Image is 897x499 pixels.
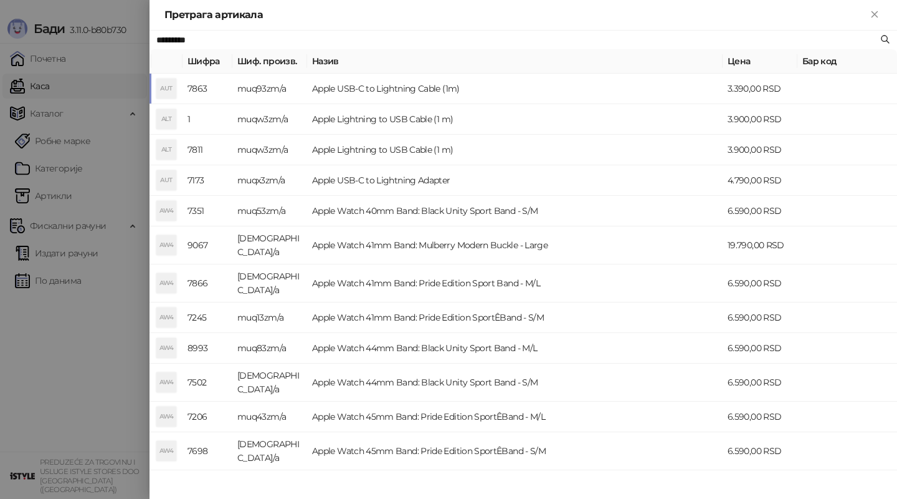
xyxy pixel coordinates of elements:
[723,49,797,74] th: Цена
[183,303,232,333] td: 7245
[156,273,176,293] div: AW4
[183,226,232,264] td: 9067
[232,402,307,432] td: muq43zm/a
[307,402,723,432] td: Apple Watch 45mm Band: Pride Edition SportÊBand - M/L
[867,7,882,22] button: Close
[723,333,797,364] td: 6.590,00 RSD
[232,104,307,135] td: muqw3zm/a
[723,364,797,402] td: 6.590,00 RSD
[797,49,897,74] th: Бар код
[183,264,232,303] td: 7866
[156,79,176,99] div: AUT
[723,432,797,470] td: 6.590,00 RSD
[183,333,232,364] td: 8993
[307,196,723,226] td: Apple Watch 40mm Band: Black Unity Sport Band - S/M
[232,49,307,74] th: Шиф. произв.
[183,74,232,104] td: 7863
[307,135,723,165] td: Apple Lightning to USB Cable (1 m)
[232,165,307,196] td: muqx3zm/a
[232,135,307,165] td: muqw3zm/a
[307,364,723,402] td: Apple Watch 44mm Band: Black Unity Sport Band - S/M
[307,74,723,104] td: Apple USB-C to Lightning Cable (1m)
[307,104,723,135] td: Apple Lightning to USB Cable (1 m)
[232,432,307,470] td: [DEMOGRAPHIC_DATA]/a
[723,196,797,226] td: 6.590,00 RSD
[232,196,307,226] td: muq53zm/a
[183,104,232,135] td: 1
[307,303,723,333] td: Apple Watch 41mm Band: Pride Edition SportÊBand - S/M
[232,333,307,364] td: muq83zm/a
[156,441,176,461] div: AW4
[183,165,232,196] td: 7173
[156,407,176,427] div: AW4
[183,364,232,402] td: 7502
[156,201,176,221] div: AW4
[156,308,176,327] div: AW4
[307,333,723,364] td: Apple Watch 44mm Band: Black Unity Sport Band - M/L
[723,264,797,303] td: 6.590,00 RSD
[156,235,176,255] div: AW4
[232,364,307,402] td: [DEMOGRAPHIC_DATA]/a
[307,432,723,470] td: Apple Watch 45mm Band: Pride Edition SportÊBand - S/M
[723,74,797,104] td: 3.390,00 RSD
[232,226,307,264] td: [DEMOGRAPHIC_DATA]/a
[723,135,797,165] td: 3.900,00 RSD
[307,49,723,74] th: Назив
[723,165,797,196] td: 4.790,00 RSD
[723,402,797,432] td: 6.590,00 RSD
[307,165,723,196] td: Apple USB-C to Lightning Adapter
[723,104,797,135] td: 3.900,00 RSD
[232,264,307,303] td: [DEMOGRAPHIC_DATA]/a
[183,196,232,226] td: 7351
[723,303,797,333] td: 6.590,00 RSD
[156,109,176,129] div: ALT
[156,338,176,358] div: AW4
[232,74,307,104] td: muq93zm/a
[164,7,867,22] div: Претрага артикала
[183,432,232,470] td: 7698
[723,226,797,264] td: 19.790,00 RSD
[156,140,176,160] div: ALT
[183,135,232,165] td: 7811
[183,49,232,74] th: Шифра
[156,372,176,392] div: AW4
[156,170,176,190] div: AUT
[232,303,307,333] td: muq13zm/a
[183,402,232,432] td: 7206
[307,226,723,264] td: Apple Watch 41mm Band: Mulberry Modern Buckle - Large
[307,264,723,303] td: Apple Watch 41mm Band: Pride Edition Sport Band - M/L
